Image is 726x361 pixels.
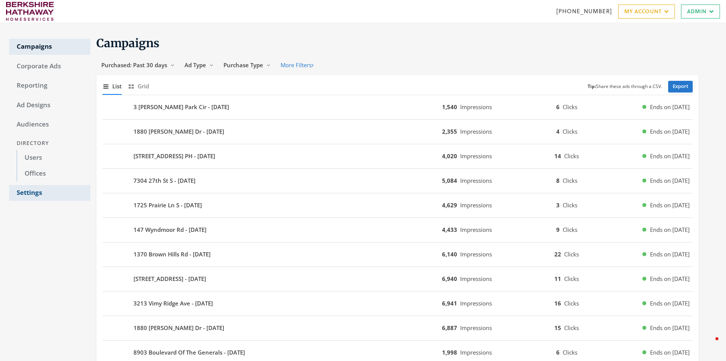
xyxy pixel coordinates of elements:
[442,201,457,209] b: 4,629
[102,319,693,337] button: 1880 [PERSON_NAME] Dr - [DATE]6,887Impressions15ClicksEnds on [DATE]
[442,324,457,332] b: 6,887
[133,299,213,308] b: 3213 Vimy Ridge Ave - [DATE]
[219,58,276,72] button: Purchase Type
[223,61,263,69] span: Purchase Type
[460,250,492,258] span: Impressions
[650,299,690,308] span: Ends on [DATE]
[650,201,690,210] span: Ends on [DATE]
[563,128,577,135] span: Clicks
[556,226,560,233] b: 9
[564,324,579,332] span: Clicks
[442,103,457,111] b: 1,540
[650,103,690,111] span: Ends on [DATE]
[112,82,122,91] span: List
[102,245,693,264] button: 1370 Brown Hills Rd - [DATE]6,140Impressions22ClicksEnds on [DATE]
[442,275,457,282] b: 6,940
[460,299,492,307] span: Impressions
[554,275,561,282] b: 11
[101,61,167,69] span: Purchased: Past 30 days
[554,324,561,332] b: 15
[650,324,690,332] span: Ends on [DATE]
[185,61,206,69] span: Ad Type
[17,150,90,166] a: Users
[133,324,224,332] b: 1880 [PERSON_NAME] Dr - [DATE]
[9,39,90,55] a: Campaigns
[460,201,492,209] span: Impressions
[681,5,720,19] a: Admin
[442,177,457,184] b: 5,084
[564,275,579,282] span: Clicks
[554,250,561,258] b: 22
[460,177,492,184] span: Impressions
[668,81,693,93] a: Export
[133,103,229,111] b: 3 [PERSON_NAME] Park Cir - [DATE]
[460,324,492,332] span: Impressions
[133,127,224,136] b: 1880 [PERSON_NAME] Dr - [DATE]
[133,348,245,357] b: 8903 Boulevard Of The Generals - [DATE]
[133,275,206,283] b: [STREET_ADDRESS] - [DATE]
[563,201,577,209] span: Clicks
[102,172,693,190] button: 7304 27th St S - [DATE]5,084Impressions8ClicksEnds on [DATE]
[6,2,54,21] img: Adwerx
[102,295,693,313] button: 3213 Vimy Ridge Ave - [DATE]6,941Impressions16ClicksEnds on [DATE]
[9,59,90,74] a: Corporate Ads
[618,5,675,19] a: My Account
[564,299,579,307] span: Clicks
[563,226,577,233] span: Clicks
[102,147,693,165] button: [STREET_ADDRESS] PH - [DATE]4,020Impressions14ClicksEnds on [DATE]
[460,152,492,160] span: Impressions
[17,166,90,182] a: Offices
[588,83,596,89] b: Tip:
[460,275,492,282] span: Impressions
[564,152,579,160] span: Clicks
[276,58,318,72] button: More Filters
[556,103,560,111] b: 6
[650,225,690,234] span: Ends on [DATE]
[96,58,180,72] button: Purchased: Past 30 days
[460,103,492,111] span: Impressions
[650,127,690,136] span: Ends on [DATE]
[554,299,561,307] b: 16
[556,7,612,15] a: [PHONE_NUMBER]
[650,176,690,185] span: Ends on [DATE]
[442,349,457,356] b: 1,998
[133,152,215,160] b: [STREET_ADDRESS] PH - [DATE]
[133,225,206,234] b: 147 Wyndmoor Rd - [DATE]
[102,221,693,239] button: 147 Wyndmoor Rd - [DATE]4,433Impressions9ClicksEnds on [DATE]
[128,78,149,94] button: Grid
[588,83,662,90] small: Share these ads through a CSV.
[9,117,90,133] a: Audiences
[102,196,693,214] button: 1725 Prairie Ln S - [DATE]4,629Impressions3ClicksEnds on [DATE]
[460,128,492,135] span: Impressions
[102,98,693,116] button: 3 [PERSON_NAME] Park Cir - [DATE]1,540Impressions6ClicksEnds on [DATE]
[563,349,577,356] span: Clicks
[563,177,577,184] span: Clicks
[564,250,579,258] span: Clicks
[9,97,90,113] a: Ad Designs
[460,349,492,356] span: Impressions
[9,136,90,150] div: Directory
[556,128,560,135] b: 4
[554,152,561,160] b: 14
[9,78,90,94] a: Reporting
[133,201,202,210] b: 1725 Prairie Ln S - [DATE]
[556,177,560,184] b: 8
[700,335,718,353] iframe: Intercom live chat
[96,36,160,50] span: Campaigns
[102,270,693,288] button: [STREET_ADDRESS] - [DATE]6,940Impressions11ClicksEnds on [DATE]
[138,82,149,91] span: Grid
[556,201,560,209] b: 3
[9,185,90,201] a: Settings
[133,250,211,259] b: 1370 Brown Hills Rd - [DATE]
[442,152,457,160] b: 4,020
[650,152,690,160] span: Ends on [DATE]
[650,275,690,283] span: Ends on [DATE]
[442,250,457,258] b: 6,140
[102,123,693,141] button: 1880 [PERSON_NAME] Dr - [DATE]2,355Impressions4ClicksEnds on [DATE]
[442,299,457,307] b: 6,941
[442,226,457,233] b: 4,433
[442,128,457,135] b: 2,355
[650,250,690,259] span: Ends on [DATE]
[180,58,219,72] button: Ad Type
